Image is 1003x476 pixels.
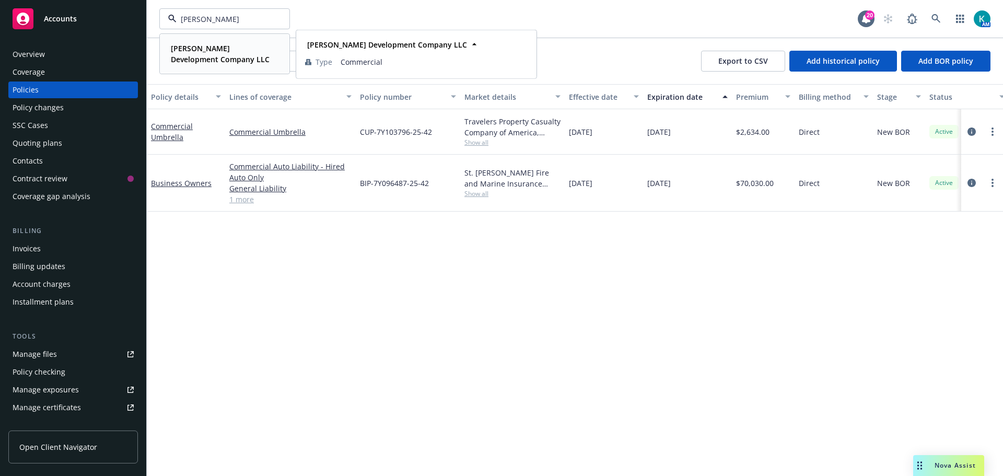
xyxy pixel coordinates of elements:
a: Billing updates [8,258,138,275]
div: Status [929,91,993,102]
a: Switch app [950,8,971,29]
span: Accounts [44,15,77,23]
span: Open Client Navigator [19,442,97,452]
span: [DATE] [647,126,671,137]
div: St. [PERSON_NAME] Fire and Marine Insurance Company, Travelers Insurance [464,167,561,189]
a: Coverage gap analysis [8,188,138,205]
button: Expiration date [643,84,732,109]
span: Active [934,178,954,188]
button: Lines of coverage [225,84,356,109]
div: 20 [865,10,874,20]
strong: [PERSON_NAME] Development Company LLC [307,40,467,50]
div: SSC Cases [13,117,48,134]
a: Commercial Umbrella [229,126,352,137]
div: Policy number [360,91,445,102]
div: Account charges [13,276,71,293]
button: Stage [873,84,925,109]
a: Manage claims [8,417,138,434]
span: New BOR [877,178,910,189]
div: Billing method [799,91,857,102]
div: Installment plans [13,294,74,310]
button: Add historical policy [789,51,897,72]
span: Active [934,127,954,136]
div: Policy details [151,91,209,102]
span: $2,634.00 [736,126,769,137]
span: Commercial [341,56,528,67]
span: Add historical policy [807,56,880,66]
button: Add BOR policy [901,51,990,72]
img: photo [974,10,990,27]
button: Market details [460,84,565,109]
span: Show all [464,138,561,147]
button: Policy details [147,84,225,109]
a: more [986,125,999,138]
a: Invoices [8,240,138,257]
a: Report a Bug [902,8,923,29]
a: Quoting plans [8,135,138,152]
div: Billing updates [13,258,65,275]
a: General Liability [229,183,352,194]
div: Premium [736,91,779,102]
div: Policies [13,82,39,98]
div: Travelers Property Casualty Company of America, Travelers Insurance [464,116,561,138]
div: Contract review [13,170,67,187]
span: [DATE] [647,178,671,189]
a: Search [926,8,947,29]
div: Coverage [13,64,45,80]
a: Business Owners [151,178,212,188]
button: Billing method [795,84,873,109]
div: Quoting plans [13,135,62,152]
a: Manage files [8,346,138,363]
div: Market details [464,91,549,102]
div: Billing [8,226,138,236]
span: Direct [799,178,820,189]
strong: [PERSON_NAME] Development Company LLC [171,43,270,64]
a: more [986,177,999,189]
button: Premium [732,84,795,109]
div: Stage [877,91,909,102]
span: Add BOR policy [918,56,973,66]
div: Manage files [13,346,57,363]
div: Effective date [569,91,627,102]
a: Commercial Umbrella [151,121,193,142]
div: Manage claims [13,417,65,434]
a: Manage exposures [8,381,138,398]
a: Policy changes [8,99,138,116]
a: Policies [8,82,138,98]
a: Installment plans [8,294,138,310]
span: Direct [799,126,820,137]
a: circleInformation [965,177,978,189]
a: Start snowing [878,8,899,29]
button: Effective date [565,84,643,109]
a: Commercial Auto Liability - Hired Auto Only [229,161,352,183]
div: Invoices [13,240,41,257]
span: Show all [464,189,561,198]
div: Tools [8,331,138,342]
div: Policy changes [13,99,64,116]
span: Export to CSV [718,56,768,66]
a: Manage certificates [8,399,138,416]
a: Coverage [8,64,138,80]
a: Overview [8,46,138,63]
div: Manage certificates [13,399,81,416]
a: SSC Cases [8,117,138,134]
div: Coverage gap analysis [13,188,90,205]
a: Contacts [8,153,138,169]
div: Expiration date [647,91,716,102]
div: Contacts [13,153,43,169]
span: [DATE] [569,178,592,189]
input: Filter by keyword [177,14,269,25]
a: Account charges [8,276,138,293]
span: [DATE] [569,126,592,137]
div: Drag to move [913,455,926,476]
div: Overview [13,46,45,63]
a: Accounts [8,4,138,33]
a: Contract review [8,170,138,187]
div: Policy checking [13,364,65,380]
div: Manage exposures [13,381,79,398]
a: circleInformation [965,125,978,138]
span: Type [316,56,332,67]
a: 1 more [229,194,352,205]
a: Policy checking [8,364,138,380]
span: New BOR [877,126,910,137]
